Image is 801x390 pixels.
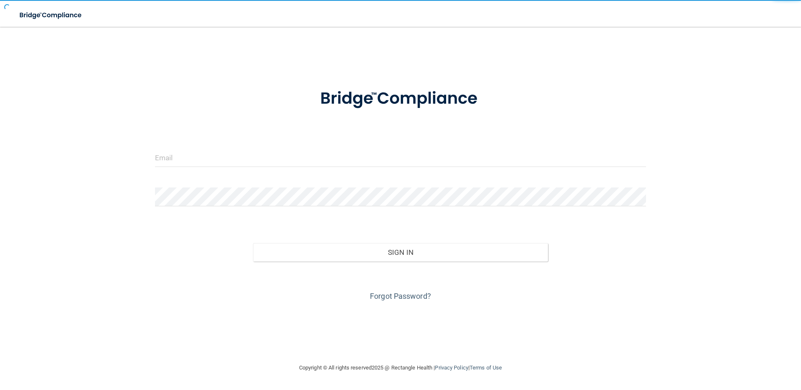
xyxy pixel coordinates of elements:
input: Email [155,148,646,167]
a: Forgot Password? [370,292,431,300]
img: bridge_compliance_login_screen.278c3ca4.svg [303,77,498,121]
a: Terms of Use [470,364,502,371]
a: Privacy Policy [435,364,468,371]
img: bridge_compliance_login_screen.278c3ca4.svg [13,7,90,24]
button: Sign In [253,243,548,262]
div: Copyright © All rights reserved 2025 @ Rectangle Health | | [248,354,553,381]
